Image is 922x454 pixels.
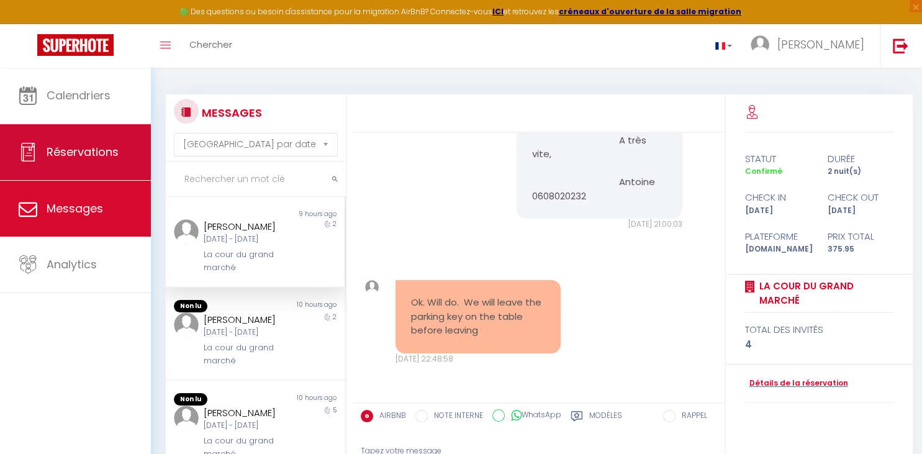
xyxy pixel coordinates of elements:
div: La cour du grand marché [204,248,292,274]
span: Confirmé [744,166,782,176]
div: 10 hours ago [255,300,345,312]
span: Chercher [189,38,232,51]
button: Ouvrir le widget de chat LiveChat [10,5,47,42]
span: Réservations [47,144,119,160]
div: 375.95 [820,243,902,255]
div: Plateforme [736,229,819,244]
label: RAPPEL [676,410,707,424]
div: [DOMAIN_NAME] [736,243,819,255]
span: [PERSON_NAME] [777,37,864,52]
div: La cour du grand marché [204,342,292,367]
div: [DATE] 21:00:03 [517,219,682,230]
div: [PERSON_NAME] [204,219,292,234]
span: Non lu [174,300,207,312]
div: check out [820,190,902,205]
div: [DATE] - [DATE] [204,234,292,245]
pre: Ok. Will do. We will leave the parking key on the table before leaving [411,296,546,338]
span: Non lu [174,393,207,406]
div: [DATE] 22:48:58 [395,353,561,365]
a: créneaux d'ouverture de la salle migration [559,6,741,17]
input: Rechercher un mot clé [166,162,346,197]
span: Messages [47,201,103,216]
span: 2 [333,219,337,229]
div: statut [736,152,819,166]
div: [PERSON_NAME] [204,312,292,327]
div: 9 hours ago [255,209,345,219]
div: [DATE] - [DATE] [204,327,292,338]
img: ... [174,312,199,337]
a: La cour du grand marché [754,279,894,308]
img: ... [174,219,199,244]
img: ... [751,35,769,54]
div: total des invités [744,322,894,337]
div: Prix total [820,229,902,244]
span: Analytics [47,257,97,272]
div: 4 [744,337,894,352]
img: ... [174,406,199,430]
a: ... [PERSON_NAME] [741,24,880,68]
img: logout [893,38,908,53]
label: Modèles [589,410,622,425]
div: durée [820,152,902,166]
div: 10 hours ago [255,393,345,406]
img: ... [365,280,379,294]
img: Super Booking [37,34,114,56]
span: Calendriers [47,88,111,103]
a: Détails de la réservation [744,378,847,389]
span: 5 [333,406,337,415]
label: WhatsApp [505,409,561,423]
div: check in [736,190,819,205]
a: ICI [492,6,504,17]
span: 2 [333,312,337,322]
a: Chercher [180,24,242,68]
div: [DATE] - [DATE] [204,420,292,432]
div: 2 nuit(s) [820,166,902,178]
label: NOTE INTERNE [428,410,483,424]
div: [DATE] [736,205,819,217]
div: [DATE] [820,205,902,217]
h3: MESSAGES [199,99,262,127]
label: AIRBNB [373,410,406,424]
div: [PERSON_NAME] [204,406,292,420]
